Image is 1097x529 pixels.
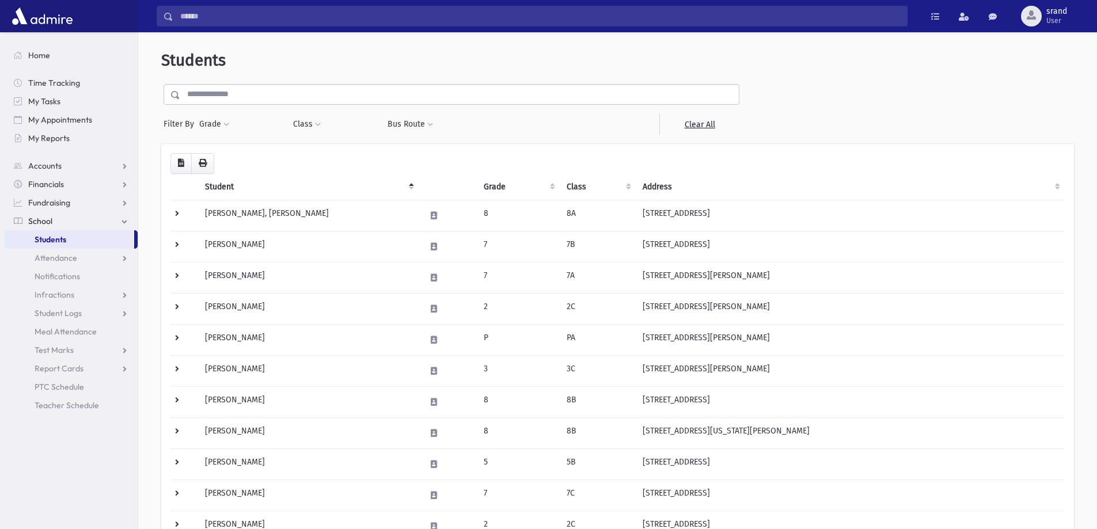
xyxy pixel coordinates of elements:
th: Class: activate to sort column ascending [560,174,636,200]
span: Test Marks [35,345,74,355]
td: [PERSON_NAME] [198,293,419,324]
a: Attendance [5,249,138,267]
td: [PERSON_NAME] [198,417,419,448]
td: [STREET_ADDRESS][PERSON_NAME] [636,355,1065,386]
a: PTC Schedule [5,378,138,396]
td: [STREET_ADDRESS] [636,200,1065,231]
button: CSV [170,153,192,174]
td: 3 [477,355,560,386]
td: 5 [477,448,560,479]
span: My Appointments [28,115,92,125]
span: Accounts [28,161,62,171]
button: Class [293,114,321,135]
a: Student Logs [5,304,138,322]
td: 5B [560,448,636,479]
span: My Reports [28,133,70,143]
td: [PERSON_NAME] [198,231,419,262]
td: [STREET_ADDRESS] [636,386,1065,417]
input: Search [173,6,907,26]
td: [STREET_ADDRESS] [636,231,1065,262]
td: 7A [560,262,636,293]
a: Notifications [5,267,138,286]
td: 8 [477,200,560,231]
a: Report Cards [5,359,138,378]
td: 7 [477,231,560,262]
a: Fundraising [5,193,138,212]
td: [STREET_ADDRESS] [636,448,1065,479]
td: [STREET_ADDRESS][PERSON_NAME] [636,262,1065,293]
td: [PERSON_NAME], [PERSON_NAME] [198,200,419,231]
td: [PERSON_NAME] [198,355,419,386]
a: Test Marks [5,341,138,359]
span: Attendance [35,253,77,263]
a: Time Tracking [5,74,138,92]
td: PA [560,324,636,355]
span: Infractions [35,290,74,300]
span: Fundraising [28,197,70,208]
span: Teacher Schedule [35,400,99,410]
span: User [1046,16,1067,25]
td: 8 [477,417,560,448]
a: Clear All [659,114,739,135]
span: Students [35,234,66,245]
td: 7 [477,262,560,293]
a: School [5,212,138,230]
td: [STREET_ADDRESS] [636,479,1065,511]
span: Students [161,51,226,70]
td: [PERSON_NAME] [198,324,419,355]
td: 2 [477,293,560,324]
td: [PERSON_NAME] [198,386,419,417]
td: 7B [560,231,636,262]
a: Financials [5,175,138,193]
td: [STREET_ADDRESS][PERSON_NAME] [636,293,1065,324]
a: Home [5,46,138,64]
span: Home [28,50,50,60]
a: Teacher Schedule [5,396,138,414]
button: Grade [199,114,230,135]
a: Meal Attendance [5,322,138,341]
td: 8B [560,417,636,448]
td: 8 [477,386,560,417]
th: Grade: activate to sort column ascending [477,174,560,200]
button: Bus Route [387,114,434,135]
td: [PERSON_NAME] [198,448,419,479]
img: AdmirePro [9,5,75,28]
td: [PERSON_NAME] [198,262,419,293]
td: 2C [560,293,636,324]
span: srand [1046,7,1067,16]
span: Notifications [35,271,80,281]
a: Accounts [5,157,138,175]
span: School [28,216,52,226]
a: My Tasks [5,92,138,111]
span: Student Logs [35,308,82,318]
td: P [477,324,560,355]
a: Infractions [5,286,138,304]
span: PTC Schedule [35,382,84,392]
td: [STREET_ADDRESS][US_STATE][PERSON_NAME] [636,417,1065,448]
a: My Reports [5,129,138,147]
a: My Appointments [5,111,138,129]
th: Address: activate to sort column ascending [636,174,1065,200]
td: [STREET_ADDRESS][PERSON_NAME] [636,324,1065,355]
td: 8B [560,386,636,417]
a: Students [5,230,134,249]
td: 7C [560,479,636,511]
span: Financials [28,179,64,189]
span: Report Cards [35,363,83,374]
td: 3C [560,355,636,386]
span: Time Tracking [28,78,80,88]
button: Print [191,153,214,174]
span: My Tasks [28,96,60,106]
span: Filter By [164,118,199,130]
td: [PERSON_NAME] [198,479,419,511]
th: Student: activate to sort column descending [198,174,419,200]
td: 7 [477,479,560,511]
span: Meal Attendance [35,326,97,337]
td: 8A [560,200,636,231]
